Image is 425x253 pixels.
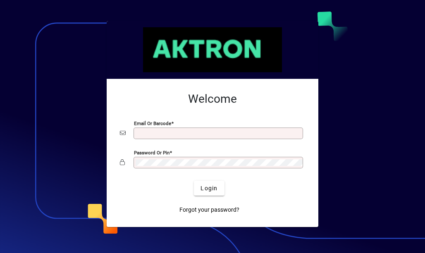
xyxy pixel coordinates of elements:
span: Login [201,184,217,193]
button: Login [194,181,224,196]
mat-label: Email or Barcode [134,121,171,126]
a: Forgot your password? [176,202,243,217]
mat-label: Password or Pin [134,150,170,156]
h2: Welcome [120,92,305,106]
span: Forgot your password? [179,206,239,214]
